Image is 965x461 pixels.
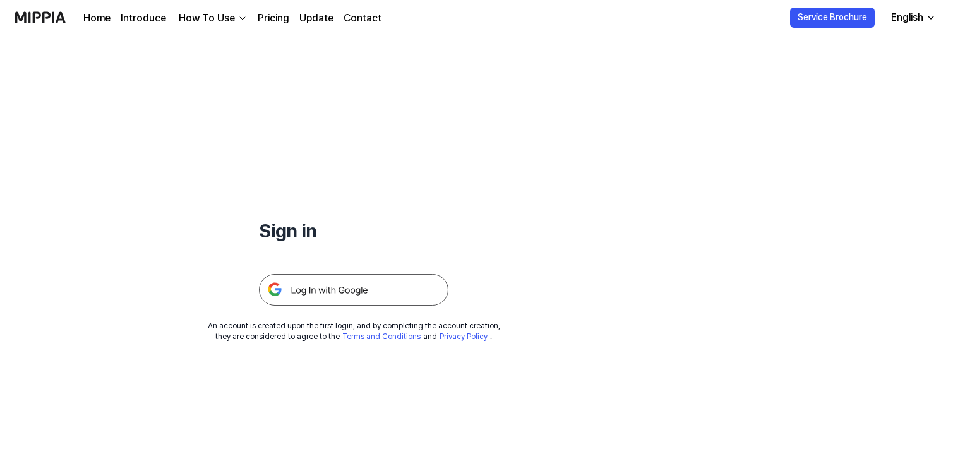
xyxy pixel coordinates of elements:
button: How To Use [176,11,248,26]
a: Terms and Conditions [342,332,421,341]
div: An account is created upon the first login, and by completing the account creation, they are cons... [208,321,500,342]
a: Update [299,11,333,26]
div: English [889,10,926,25]
a: Home [83,11,111,26]
a: Pricing [258,11,289,26]
div: How To Use [176,11,237,26]
a: Privacy Policy [440,332,488,341]
h1: Sign in [259,217,448,244]
button: Service Brochure [790,8,875,28]
a: Contact [344,11,381,26]
button: English [881,5,944,30]
a: Introduce [121,11,166,26]
img: 구글 로그인 버튼 [259,274,448,306]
